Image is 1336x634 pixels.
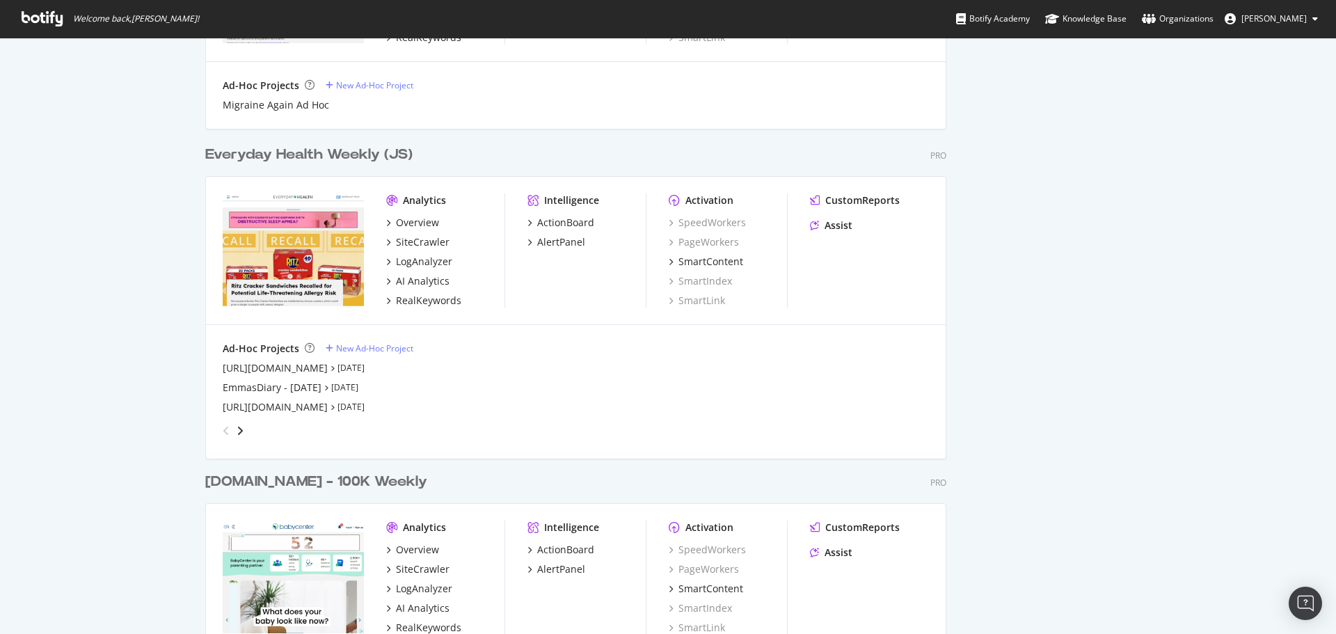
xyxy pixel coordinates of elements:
[678,255,743,269] div: SmartContent
[205,472,433,492] a: [DOMAIN_NAME] - 100K Weekly
[336,342,413,354] div: New Ad-Hoc Project
[930,150,946,161] div: Pro
[825,193,900,207] div: CustomReports
[669,294,725,308] a: SmartLink
[544,193,599,207] div: Intelligence
[527,562,585,576] a: AlertPanel
[337,401,365,413] a: [DATE]
[1142,12,1214,26] div: Organizations
[678,582,743,596] div: SmartContent
[223,400,328,414] a: [URL][DOMAIN_NAME]
[669,582,743,596] a: SmartContent
[669,235,739,249] a: PageWorkers
[956,12,1030,26] div: Botify Academy
[396,274,450,288] div: AI Analytics
[396,294,461,308] div: RealKeywords
[386,274,450,288] a: AI Analytics
[810,521,900,534] a: CustomReports
[223,98,329,112] a: Migraine Again Ad Hoc
[223,342,299,356] div: Ad-Hoc Projects
[396,235,450,249] div: SiteCrawler
[396,562,450,576] div: SiteCrawler
[825,546,852,560] div: Assist
[223,521,364,633] img: babycenter.com
[825,521,900,534] div: CustomReports
[326,79,413,91] a: New Ad-Hoc Project
[537,543,594,557] div: ActionBoard
[810,219,852,232] a: Assist
[527,543,594,557] a: ActionBoard
[1289,587,1322,620] div: Open Intercom Messenger
[669,216,746,230] a: SpeedWorkers
[669,274,732,288] a: SmartIndex
[386,582,452,596] a: LogAnalyzer
[386,216,439,230] a: Overview
[386,255,452,269] a: LogAnalyzer
[669,255,743,269] a: SmartContent
[669,562,739,576] a: PageWorkers
[396,255,452,269] div: LogAnalyzer
[396,216,439,230] div: Overview
[326,342,413,354] a: New Ad-Hoc Project
[386,601,450,615] a: AI Analytics
[73,13,199,24] span: Welcome back, [PERSON_NAME] !
[336,79,413,91] div: New Ad-Hoc Project
[337,362,365,374] a: [DATE]
[396,601,450,615] div: AI Analytics
[396,582,452,596] div: LogAnalyzer
[537,562,585,576] div: AlertPanel
[205,145,418,165] a: Everyday Health Weekly (JS)
[386,294,461,308] a: RealKeywords
[386,562,450,576] a: SiteCrawler
[810,193,900,207] a: CustomReports
[386,543,439,557] a: Overview
[810,546,852,560] a: Assist
[685,193,733,207] div: Activation
[825,219,852,232] div: Assist
[223,381,321,395] a: EmmasDiary - [DATE]
[1045,12,1127,26] div: Knowledge Base
[669,543,746,557] a: SpeedWorkers
[205,145,413,165] div: Everyday Health Weekly (JS)
[223,361,328,375] a: [URL][DOMAIN_NAME]
[930,477,946,489] div: Pro
[217,420,235,442] div: angle-left
[223,79,299,93] div: Ad-Hoc Projects
[527,235,585,249] a: AlertPanel
[669,601,732,615] a: SmartIndex
[685,521,733,534] div: Activation
[403,521,446,534] div: Analytics
[403,193,446,207] div: Analytics
[386,235,450,249] a: SiteCrawler
[1241,13,1307,24] span: Bill Elward
[1214,8,1329,30] button: [PERSON_NAME]
[235,424,245,438] div: angle-right
[537,216,594,230] div: ActionBoard
[223,193,364,306] img: everydayhealth.com
[544,521,599,534] div: Intelligence
[396,543,439,557] div: Overview
[205,472,427,492] div: [DOMAIN_NAME] - 100K Weekly
[527,216,594,230] a: ActionBoard
[537,235,585,249] div: AlertPanel
[331,381,358,393] a: [DATE]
